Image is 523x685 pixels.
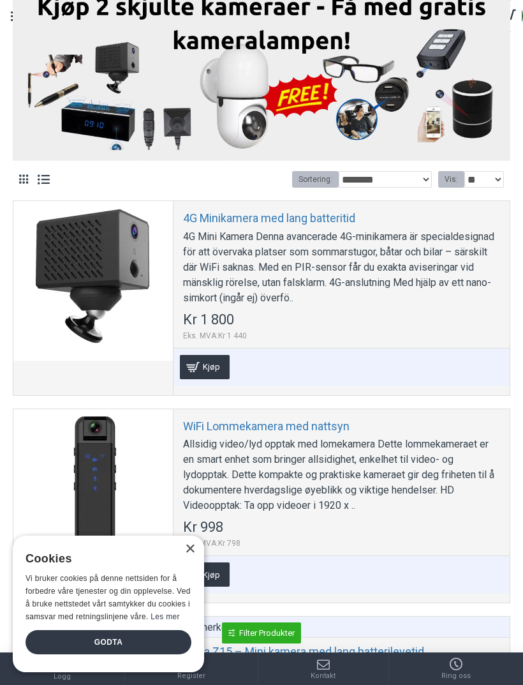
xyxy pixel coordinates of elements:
[311,671,335,682] span: Kontakt
[13,409,173,569] a: WiFi Lommekamera med nattsyn
[222,622,301,644] a: Filter Produkter
[26,630,191,654] div: Godta
[183,313,234,327] span: Kr 1 800
[183,644,424,659] a: Zetta Z15 – Mini kamera med lang batterilevetid
[54,672,71,682] span: Logg
[183,229,500,306] div: 4G Mini Kamera Denna avancerade 4G-minikamera är specialdesignad för att övervaka platser som som...
[183,330,247,342] span: Eks. MVA:Kr 1 440
[200,571,223,579] span: Kjøp
[200,363,223,371] span: Kjøp
[185,545,195,554] div: Close
[183,520,223,534] span: Kr 998
[258,653,388,685] a: Kontakt
[26,545,183,573] div: Cookies
[177,671,205,682] span: Register
[232,620,255,635] a: Zetta
[183,419,350,433] a: WiFi Lommekamera med nattsyn
[183,437,500,513] div: Allsidig video/lyd opptak med lomekamera Dette lommekameraet er en smart enhet som bringer allsid...
[13,201,173,361] a: 4G Minikamera med lang batteritid
[438,171,464,188] label: Vis:
[26,574,191,621] span: Vi bruker cookies på denne nettsiden for å forbedre våre tjenester og din opplevelse. Ved å bruke...
[151,612,179,621] a: Les mer, opens a new window
[183,538,240,549] span: Eks. MVA:Kr 798
[292,171,339,188] label: Sortering:
[183,211,355,225] a: 4G Minikamera med lang batteritid
[441,671,471,682] span: Ring oss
